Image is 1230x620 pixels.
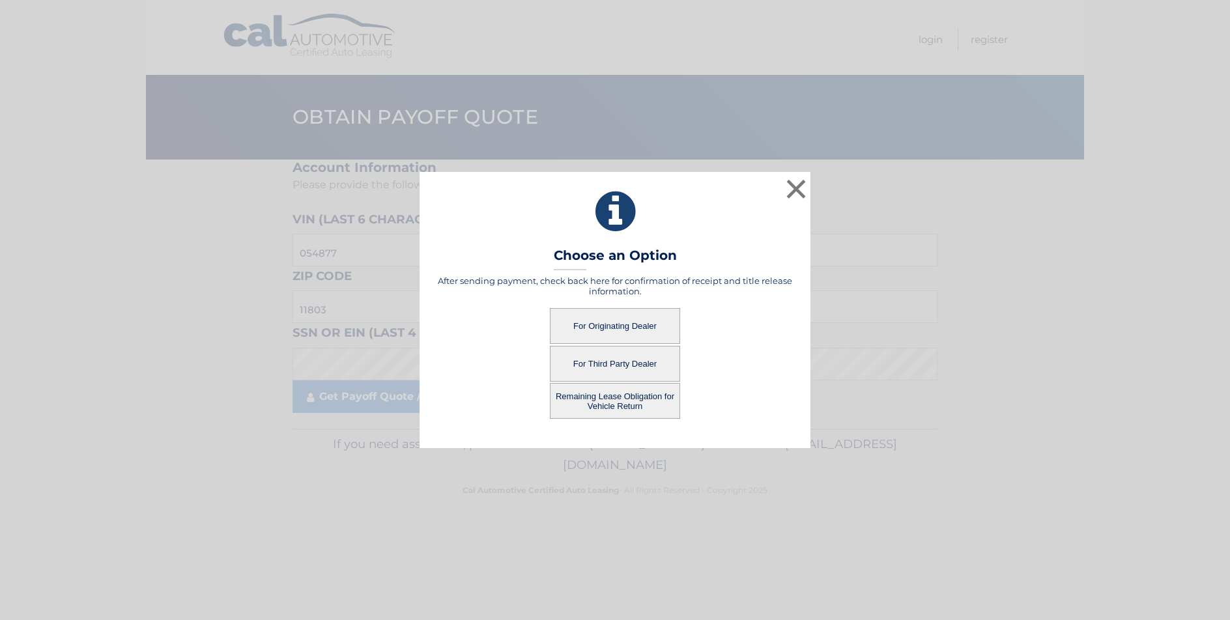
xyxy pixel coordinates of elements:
[554,247,677,270] h3: Choose an Option
[550,383,680,419] button: Remaining Lease Obligation for Vehicle Return
[550,308,680,344] button: For Originating Dealer
[783,176,809,202] button: ×
[550,346,680,382] button: For Third Party Dealer
[436,275,794,296] h5: After sending payment, check back here for confirmation of receipt and title release information.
